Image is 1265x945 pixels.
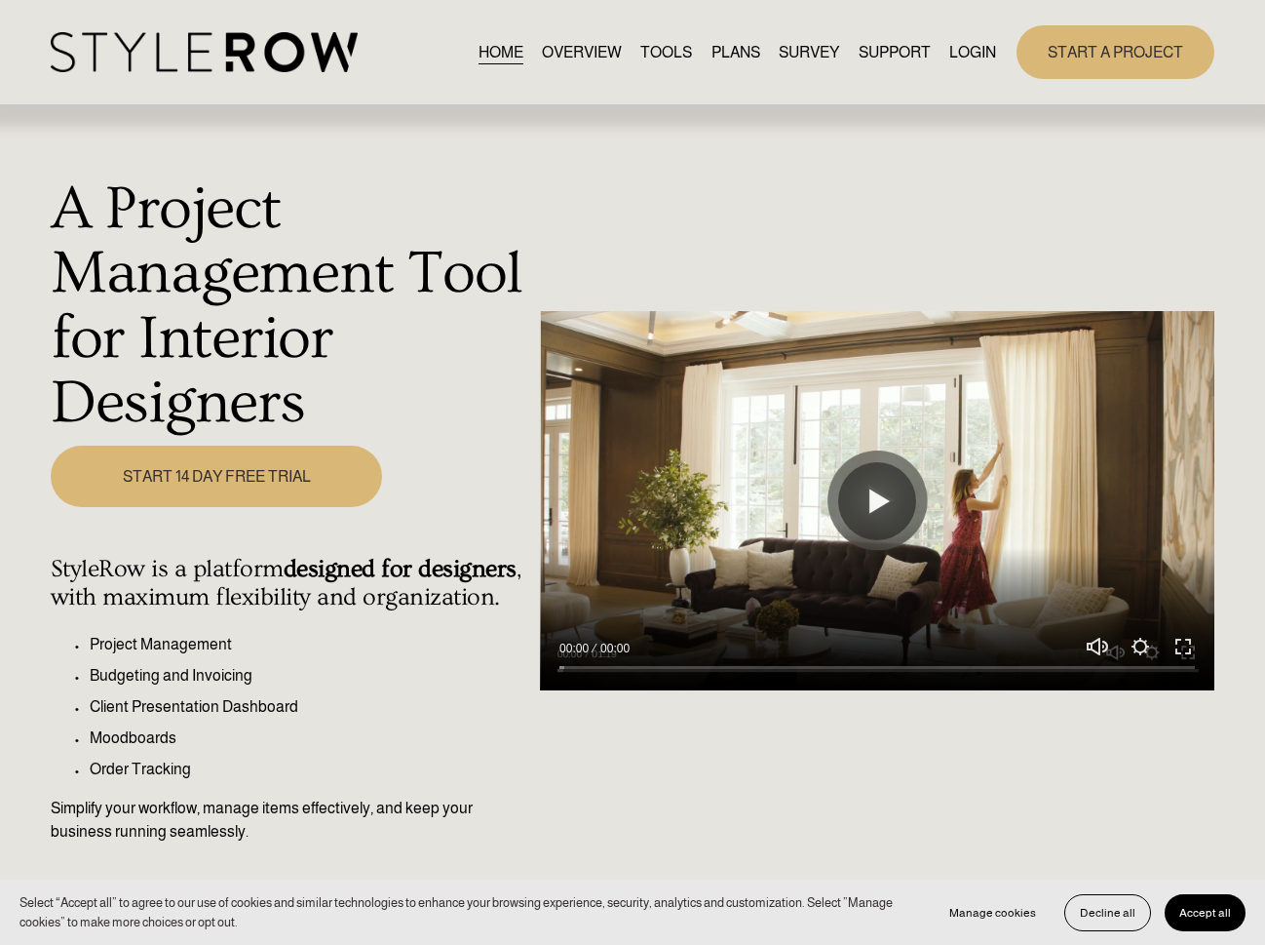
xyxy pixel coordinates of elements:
img: StyleRow [51,32,358,72]
strong: designed for designers [284,555,517,583]
p: Simplify your workflow, manage items effectively, and keep your business running seamlessly. [51,797,529,844]
span: Decline all [1080,906,1135,920]
div: Duration [594,639,634,658]
a: START A PROJECT [1016,25,1214,79]
a: HOME [479,39,523,65]
input: Seek [559,661,1195,675]
span: Accept all [1179,906,1231,920]
a: SURVEY [779,39,839,65]
p: Client Presentation Dashboard [90,695,529,719]
a: OVERVIEW [542,39,622,65]
a: TOOLS [640,39,692,65]
a: START 14 DAY FREE TRIAL [51,446,383,506]
button: Accept all [1165,894,1246,931]
p: Budgeting and Invoicing [90,664,529,688]
span: Manage cookies [949,906,1036,920]
p: Order Tracking [90,758,529,781]
button: Play [838,462,916,540]
a: LOGIN [949,39,996,65]
a: folder dropdown [859,39,931,65]
a: PLANS [711,39,760,65]
h4: StyleRow is a platform , with maximum flexibility and organization. [51,555,529,612]
p: Project Management [90,633,529,656]
p: Moodboards [90,727,529,750]
h1: A Project Management Tool for Interior Designers [51,177,529,435]
span: SUPPORT [859,41,931,64]
div: Current time [559,639,594,658]
p: Select “Accept all” to agree to our use of cookies and similar technologies to enhance your brows... [19,893,915,931]
button: Manage cookies [935,894,1051,931]
button: Decline all [1064,894,1151,931]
